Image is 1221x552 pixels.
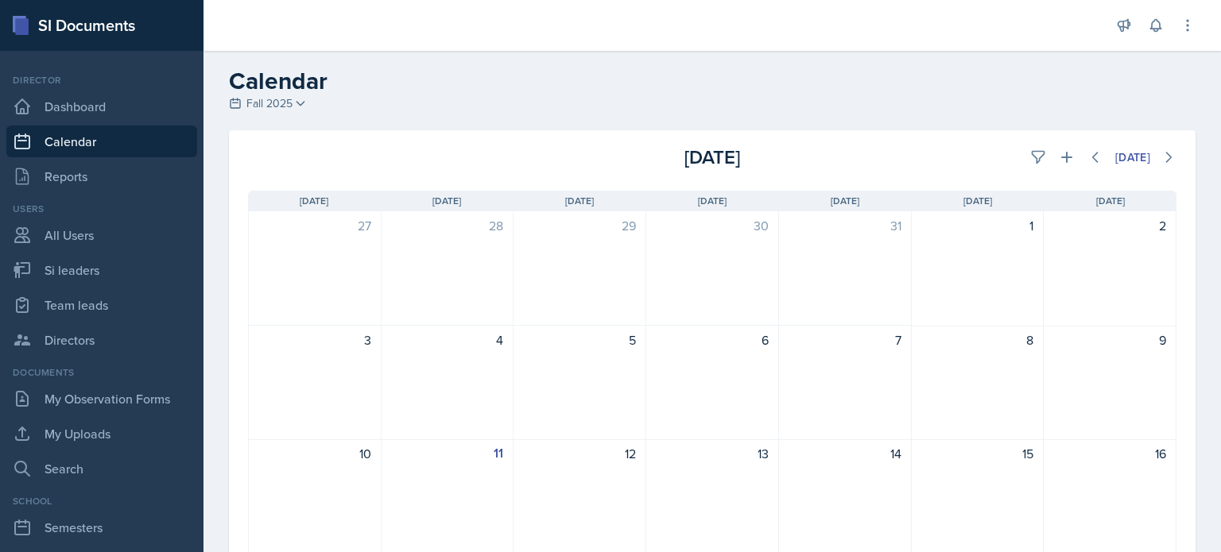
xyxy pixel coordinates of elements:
div: School [6,494,197,508]
a: Team leads [6,289,197,321]
div: 31 [789,216,901,235]
a: Search [6,453,197,484]
div: 3 [258,330,371,349]
a: Directors [6,324,197,356]
div: 6 [656,330,769,349]
h2: Calendar [229,67,1196,95]
div: 28 [391,216,504,235]
div: 7 [789,330,901,349]
div: [DATE] [557,143,866,172]
div: 16 [1053,444,1166,463]
span: [DATE] [432,194,461,208]
span: [DATE] [698,194,727,208]
div: 30 [656,216,769,235]
button: [DATE] [1105,144,1161,171]
div: 5 [523,330,636,349]
a: Semesters [6,511,197,543]
a: Si leaders [6,254,197,286]
a: My Uploads [6,418,197,450]
a: All Users [6,219,197,251]
div: Users [6,202,197,216]
div: 11 [391,444,504,463]
a: My Observation Forms [6,383,197,415]
div: 1 [921,216,1034,235]
div: Director [6,73,197,87]
a: Dashboard [6,91,197,122]
div: [DATE] [1115,151,1150,164]
div: 14 [789,444,901,463]
span: Fall 2025 [246,95,293,112]
div: 29 [523,216,636,235]
div: 12 [523,444,636,463]
div: 4 [391,330,504,349]
span: [DATE] [565,194,594,208]
span: [DATE] [300,194,328,208]
div: 9 [1053,330,1166,349]
span: [DATE] [1096,194,1125,208]
span: [DATE] [831,194,859,208]
span: [DATE] [963,194,992,208]
div: 2 [1053,216,1166,235]
div: 8 [921,330,1034,349]
div: Documents [6,365,197,380]
a: Calendar [6,125,197,157]
div: 13 [656,444,769,463]
div: 15 [921,444,1034,463]
a: Reports [6,160,197,192]
div: 10 [258,444,371,463]
div: 27 [258,216,371,235]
